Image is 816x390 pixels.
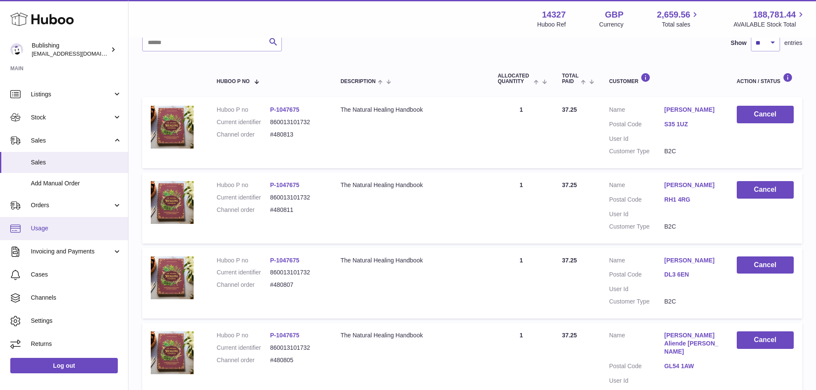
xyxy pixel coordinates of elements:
[609,331,664,358] dt: Name
[662,21,700,29] span: Total sales
[31,179,122,188] span: Add Manual Order
[217,79,250,84] span: Huboo P no
[599,21,624,29] div: Currency
[609,106,664,116] dt: Name
[270,344,323,352] dd: 860013101732
[664,331,720,356] a: [PERSON_NAME] Aliende [PERSON_NAME]
[537,21,566,29] div: Huboo Ref
[10,358,118,373] a: Log out
[270,332,299,339] a: P-1047675
[489,173,553,244] td: 1
[217,356,270,364] dt: Channel order
[664,362,720,370] a: GL54 1AW
[341,106,481,114] div: The Natural Healing Handbook
[341,331,481,339] div: The Natural Healing Handbook
[562,257,577,264] span: 37.25
[151,331,194,374] img: 1749741825.png
[784,39,802,47] span: entries
[31,317,122,325] span: Settings
[562,73,579,84] span: Total paid
[737,256,794,274] button: Cancel
[151,106,194,149] img: 1749741825.png
[31,294,122,302] span: Channels
[664,271,720,279] a: DL3 6EN
[737,181,794,199] button: Cancel
[609,298,664,306] dt: Customer Type
[217,131,270,139] dt: Channel order
[270,268,323,277] dd: 860013101732
[217,344,270,352] dt: Current identifier
[217,181,270,189] dt: Huboo P no
[270,257,299,264] a: P-1047675
[609,271,664,281] dt: Postal Code
[341,181,481,189] div: The Natural Healing Handbook
[31,340,122,348] span: Returns
[151,256,194,299] img: 1749741825.png
[737,331,794,349] button: Cancel
[270,131,323,139] dd: #480813
[31,113,113,122] span: Stock
[217,106,270,114] dt: Huboo P no
[270,194,323,202] dd: 860013101732
[609,223,664,231] dt: Customer Type
[664,120,720,128] a: S35 1UZ
[737,106,794,123] button: Cancel
[609,210,664,218] dt: User Id
[31,224,122,232] span: Usage
[609,147,664,155] dt: Customer Type
[31,201,113,209] span: Orders
[664,181,720,189] a: [PERSON_NAME]
[32,50,126,57] span: [EMAIL_ADDRESS][DOMAIN_NAME]
[341,79,376,84] span: Description
[31,90,113,98] span: Listings
[217,118,270,126] dt: Current identifier
[31,271,122,279] span: Cases
[562,106,577,113] span: 37.25
[498,73,532,84] span: ALLOCATED Quantity
[542,9,566,21] strong: 14327
[609,120,664,131] dt: Postal Code
[217,331,270,339] dt: Huboo P no
[31,247,113,256] span: Invoicing and Payments
[217,281,270,289] dt: Channel order
[270,182,299,188] a: P-1047675
[609,256,664,267] dt: Name
[737,73,794,84] div: Action / Status
[609,181,664,191] dt: Name
[31,137,113,145] span: Sales
[489,97,553,168] td: 1
[217,194,270,202] dt: Current identifier
[217,256,270,265] dt: Huboo P no
[664,298,720,306] dd: B2C
[270,206,323,214] dd: #480811
[731,39,747,47] label: Show
[609,135,664,143] dt: User Id
[270,106,299,113] a: P-1047675
[733,9,806,29] a: 188,781.44 AVAILABLE Stock Total
[489,248,553,319] td: 1
[609,196,664,206] dt: Postal Code
[664,223,720,231] dd: B2C
[562,182,577,188] span: 37.25
[753,9,796,21] span: 188,781.44
[562,332,577,339] span: 37.25
[217,206,270,214] dt: Channel order
[657,9,690,21] span: 2,659.56
[605,9,623,21] strong: GBP
[270,118,323,126] dd: 860013101732
[151,181,194,224] img: 1749741825.png
[664,256,720,265] a: [PERSON_NAME]
[270,281,323,289] dd: #480807
[10,43,23,56] img: internalAdmin-14327@internal.huboo.com
[664,106,720,114] a: [PERSON_NAME]
[31,158,122,167] span: Sales
[609,362,664,372] dt: Postal Code
[664,147,720,155] dd: B2C
[733,21,806,29] span: AVAILABLE Stock Total
[609,377,664,385] dt: User Id
[609,73,720,84] div: Customer
[217,268,270,277] dt: Current identifier
[341,256,481,265] div: The Natural Healing Handbook
[270,356,323,364] dd: #480805
[32,42,109,58] div: Bublishing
